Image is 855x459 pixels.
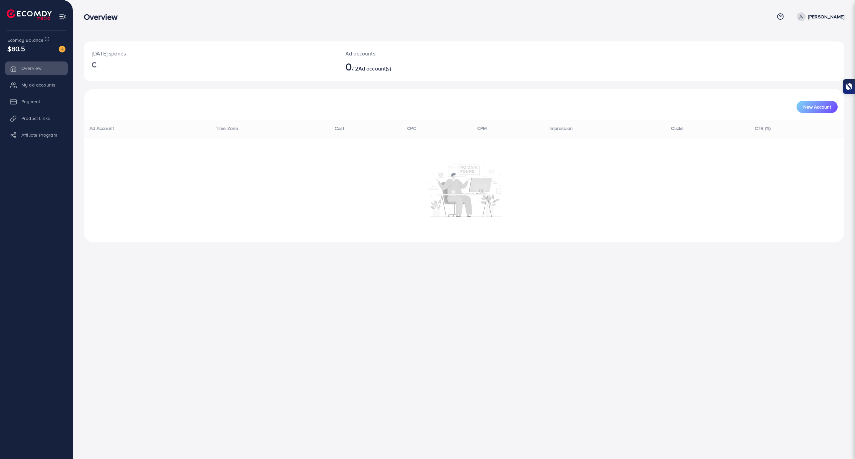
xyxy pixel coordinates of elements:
button: New Account [797,101,838,113]
span: Ad account(s) [358,65,391,72]
p: [DATE] spends [92,49,329,57]
span: 0 [345,59,352,74]
span: Ecomdy Balance [7,37,43,43]
h2: / 2 [345,60,519,73]
img: logo [7,9,52,20]
span: New Account [803,105,831,109]
p: Ad accounts [345,49,519,57]
img: menu [59,13,66,20]
span: $80.5 [7,44,25,53]
p: [PERSON_NAME] [808,13,844,21]
a: [PERSON_NAME] [794,12,844,21]
h3: Overview [84,12,123,22]
img: image [59,46,65,52]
